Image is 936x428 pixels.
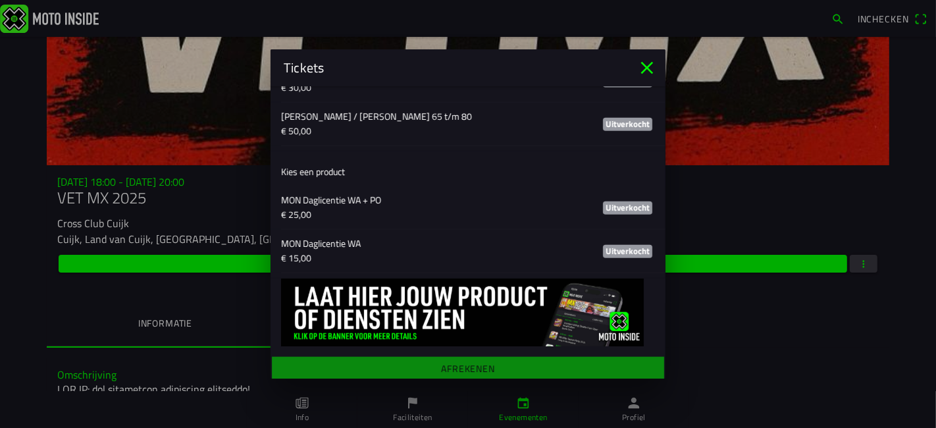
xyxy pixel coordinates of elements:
[603,245,652,258] ion-badge: Uitverkocht
[281,194,582,207] p: MON Daglicentie WA + PO
[603,118,652,131] ion-badge: Uitverkocht
[281,208,582,221] p: € 25,00
[271,58,637,78] ion-title: Tickets
[281,279,644,346] img: 0moMHOOY3raU3U3gHW5KpNDKZy0idSAADlCDDHtX.jpg
[281,237,582,250] p: MON Daglicentie WA
[637,57,658,78] ion-icon: close
[281,165,345,178] ion-label: Kies een product
[281,110,582,123] p: [PERSON_NAME] / [PERSON_NAME] 65 t/m 80
[281,252,582,265] p: € 15,00
[603,201,652,215] ion-badge: Uitverkocht
[281,124,582,138] p: € 50,00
